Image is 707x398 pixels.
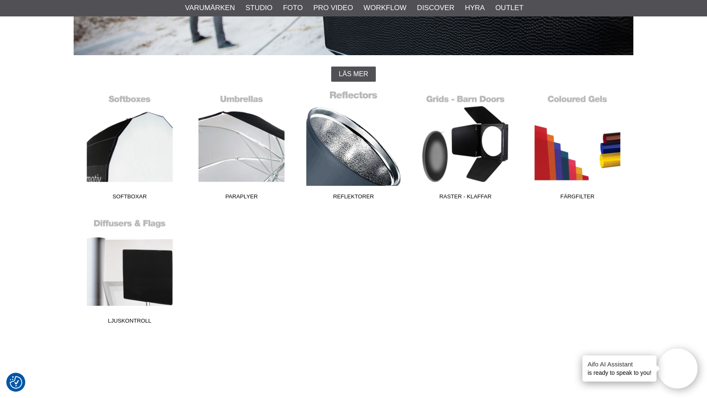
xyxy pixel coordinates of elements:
a: Workflow [364,3,407,13]
h4: Aifo AI Assistant [587,360,651,369]
span: Ljuskontroll [74,317,186,328]
a: Softboxar [74,90,186,204]
a: Raster - Klaffar [409,90,521,204]
a: Varumärken [185,3,235,13]
div: is ready to speak to you! [582,355,656,382]
a: Pro Video [313,3,353,13]
button: Samtyckesinställningar [10,375,22,390]
span: Softboxar [74,192,186,204]
span: Färgfilter [521,192,633,204]
a: Paraplyer [186,90,298,204]
a: Studio [245,3,272,13]
a: Foto [283,3,303,13]
img: Revisit consent button [10,376,22,389]
span: Reflektorer [298,192,409,204]
a: Outlet [495,3,524,13]
a: Reflektorer [298,90,409,204]
span: Paraplyer [186,192,298,204]
a: Ljuskontroll [74,214,186,328]
span: Raster - Klaffar [409,192,521,204]
a: Hyra [465,3,485,13]
a: Färgfilter [521,90,633,204]
a: Discover [417,3,454,13]
span: Läs mer [339,70,368,78]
